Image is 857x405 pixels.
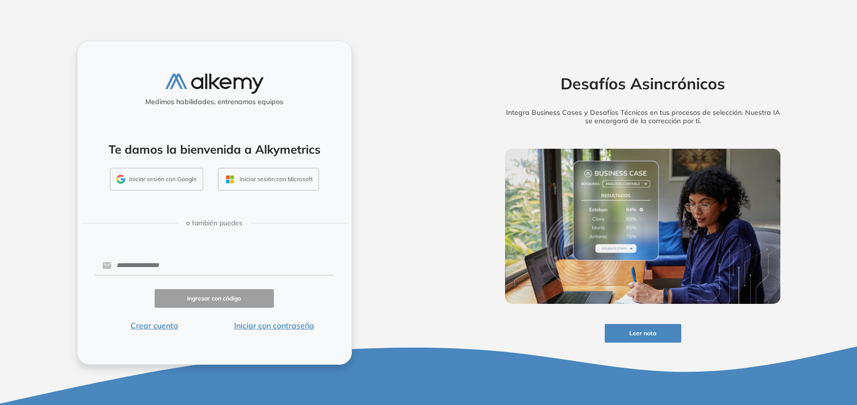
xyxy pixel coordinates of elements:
[490,108,796,125] h5: Integra Business Cases y Desafíos Técnicos en tus procesos de selección. Nuestra IA se encargará ...
[218,168,319,190] button: Iniciar sesión con Microsoft
[490,74,796,93] h2: Desafíos Asincrónicos
[95,320,214,331] button: Crear cuenta
[116,175,125,184] img: GMAIL_ICON
[186,218,242,228] span: o también puedes
[90,142,339,157] h4: Te damos la bienvenida a Alkymetrics
[165,74,264,94] img: logo-alkemy
[505,149,781,304] img: img-more-info
[214,320,334,331] button: Iniciar con contraseña
[110,168,203,190] button: Iniciar sesión con Google
[155,289,274,308] button: Ingresar con código
[224,174,236,185] img: OUTLOOK_ICON
[605,324,681,343] button: Leer nota
[81,98,348,106] h5: Medimos habilidades, entrenamos equipos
